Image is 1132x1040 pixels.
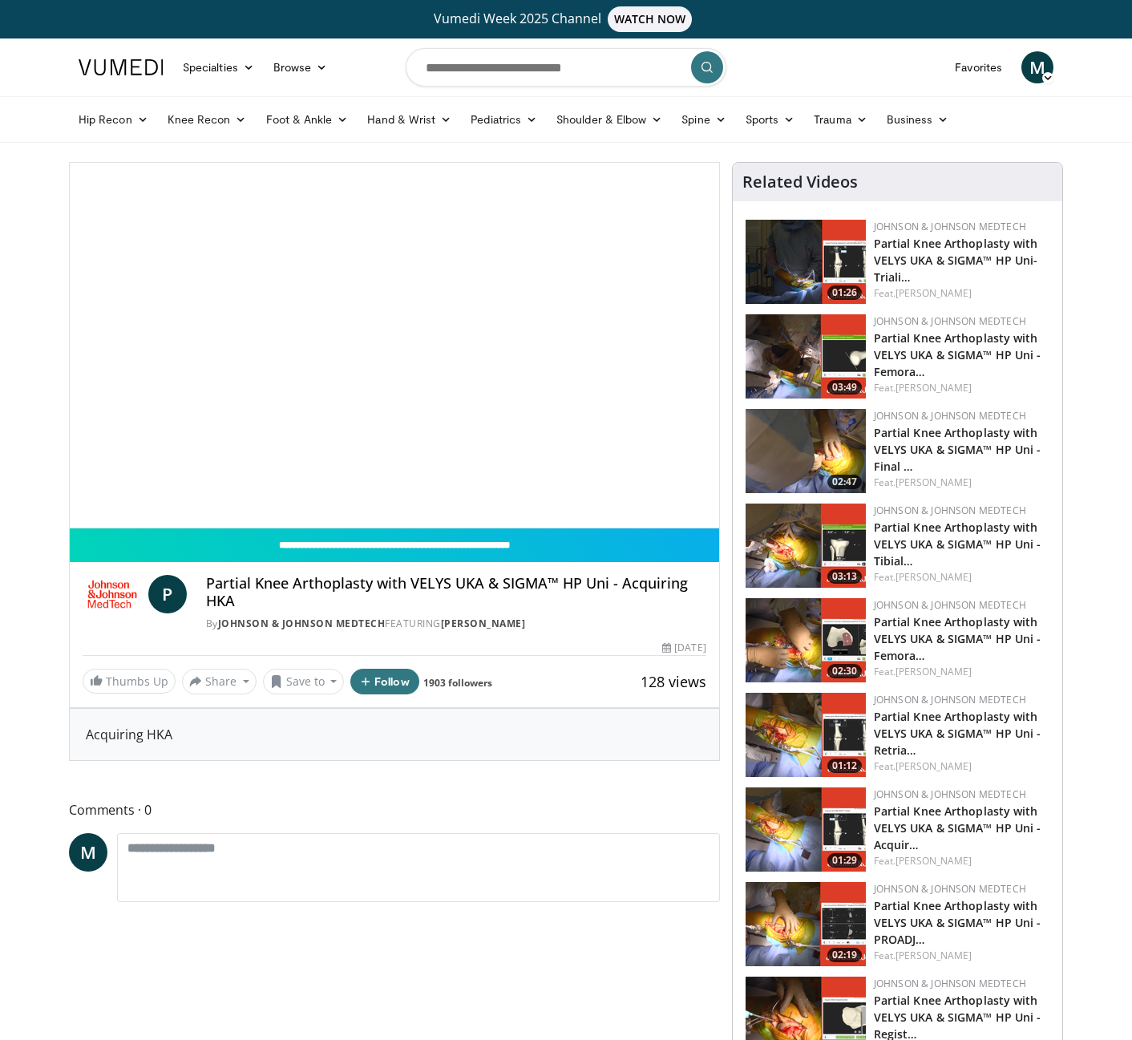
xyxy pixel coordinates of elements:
[736,103,805,136] a: Sports
[746,882,866,966] img: 24f85217-e9a2-4ad7-b6cc-807e6ea433f3.png.150x105_q85_crop-smart_upscale.png
[874,314,1026,328] a: Johnson & Johnson MedTech
[148,575,187,613] a: P
[746,409,866,493] a: 02:47
[206,617,706,631] div: By FEATURING
[746,504,866,588] a: 03:13
[827,948,862,962] span: 02:19
[441,617,526,630] a: [PERSON_NAME]
[827,853,862,868] span: 01:29
[69,103,158,136] a: Hip Recon
[827,380,862,395] span: 03:49
[350,669,419,694] button: Follow
[874,709,1041,758] a: Partial Knee Arthoplasty with VELYS UKA & SIGMA™ HP Uni - Retria…
[827,569,862,584] span: 03:13
[83,669,176,694] a: Thumbs Up
[895,381,972,395] a: [PERSON_NAME]
[874,759,1049,774] div: Feat.
[874,286,1049,301] div: Feat.
[79,59,164,75] img: VuMedi Logo
[874,236,1038,285] a: Partial Knee Arthoplasty with VELYS UKA & SIGMA™ HP Uni- Triali…
[804,103,877,136] a: Trauma
[895,286,972,300] a: [PERSON_NAME]
[895,665,972,678] a: [PERSON_NAME]
[358,103,461,136] a: Hand & Wrist
[874,425,1041,474] a: Partial Knee Arthoplasty with VELYS UKA & SIGMA™ HP Uni - Final …
[81,6,1051,32] a: Vumedi Week 2025 ChannelWATCH NOW
[877,103,959,136] a: Business
[263,669,345,694] button: Save to
[874,409,1026,423] a: Johnson & Johnson MedTech
[547,103,672,136] a: Shoulder & Elbow
[746,314,866,399] a: 03:49
[218,617,386,630] a: Johnson & Johnson MedTech
[874,381,1049,395] div: Feat.
[70,163,719,528] video-js: Video Player
[827,285,862,300] span: 01:26
[746,504,866,588] img: fca33e5d-2676-4c0d-8432-0e27cf4af401.png.150x105_q85_crop-smart_upscale.png
[874,787,1026,801] a: Johnson & Johnson MedTech
[742,172,858,192] h4: Related Videos
[641,672,706,691] span: 128 views
[746,787,866,872] img: dd3a4334-c556-4f04-972a-bd0a847124c3.png.150x105_q85_crop-smart_upscale.png
[264,51,338,83] a: Browse
[461,103,547,136] a: Pediatrics
[69,833,107,872] a: M
[874,220,1026,233] a: Johnson & Johnson MedTech
[874,614,1041,663] a: Partial Knee Arthoplasty with VELYS UKA & SIGMA™ HP Uni - Femora…
[173,51,264,83] a: Specialties
[746,409,866,493] img: 2dac1888-fcb6-4628-a152-be974a3fbb82.png.150x105_q85_crop-smart_upscale.png
[945,51,1012,83] a: Favorites
[874,598,1026,612] a: Johnson & Johnson MedTech
[69,799,720,820] span: Comments 0
[1021,51,1053,83] a: M
[406,48,726,87] input: Search topics, interventions
[874,949,1049,963] div: Feat.
[83,575,142,613] img: Johnson & Johnson MedTech
[874,475,1049,490] div: Feat.
[895,949,972,962] a: [PERSON_NAME]
[895,759,972,773] a: [PERSON_NAME]
[874,854,1049,868] div: Feat.
[827,475,862,489] span: 02:47
[746,220,866,304] img: 54517014-b7e0-49d7-8366-be4d35b6cc59.png.150x105_q85_crop-smart_upscale.png
[158,103,257,136] a: Knee Recon
[662,641,705,655] div: [DATE]
[746,598,866,682] a: 02:30
[70,709,719,760] div: Acquiring HKA
[874,570,1049,585] div: Feat.
[746,787,866,872] a: 01:29
[746,693,866,777] img: 27d2ec60-bae8-41df-9ceb-8f0e9b1e3492.png.150x105_q85_crop-smart_upscale.png
[423,676,492,690] a: 1903 followers
[206,575,706,609] h4: Partial Knee Arthoplasty with VELYS UKA & SIGMA™ HP Uni - Acquiring HKA
[874,977,1026,990] a: Johnson & Johnson MedTech
[746,220,866,304] a: 01:26
[874,504,1026,517] a: Johnson & Johnson MedTech
[895,570,972,584] a: [PERSON_NAME]
[257,103,358,136] a: Foot & Ankle
[827,759,862,773] span: 01:12
[746,882,866,966] a: 02:19
[874,693,1026,706] a: Johnson & Johnson MedTech
[874,665,1049,679] div: Feat.
[182,669,257,694] button: Share
[895,475,972,489] a: [PERSON_NAME]
[608,6,693,32] span: WATCH NOW
[746,314,866,399] img: 13513cbe-2183-4149-ad2a-2a4ce2ec625a.png.150x105_q85_crop-smart_upscale.png
[874,882,1026,896] a: Johnson & Johnson MedTech
[895,854,972,868] a: [PERSON_NAME]
[827,664,862,678] span: 02:30
[874,330,1041,379] a: Partial Knee Arthoplasty with VELYS UKA & SIGMA™ HP Uni - Femora…
[874,520,1041,569] a: Partial Knee Arthoplasty with VELYS UKA & SIGMA™ HP Uni - Tibial…
[874,803,1041,852] a: Partial Knee Arthoplasty with VELYS UKA & SIGMA™ HP Uni - Acquir…
[746,693,866,777] a: 01:12
[874,898,1041,947] a: Partial Knee Arthoplasty with VELYS UKA & SIGMA™ HP Uni - PROADJ…
[746,598,866,682] img: 27e23ca4-618a-4dda-a54e-349283c0b62a.png.150x105_q85_crop-smart_upscale.png
[672,103,735,136] a: Spine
